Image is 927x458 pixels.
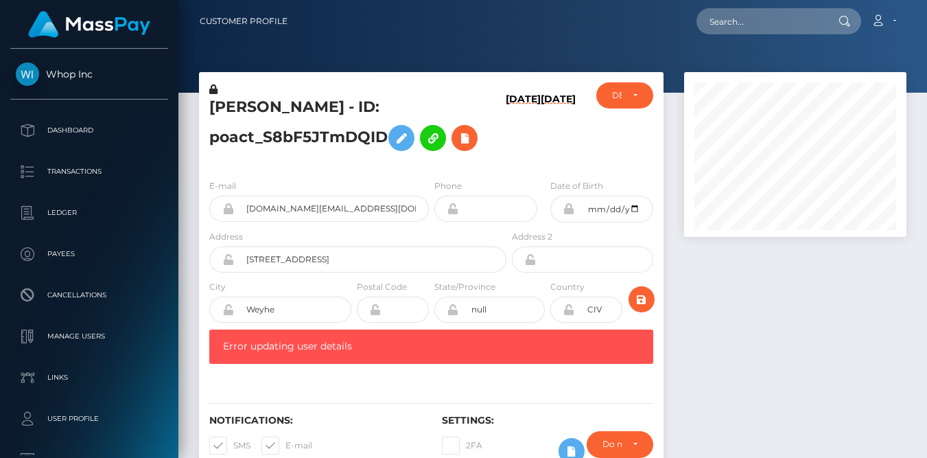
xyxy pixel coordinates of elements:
label: State/Province [434,281,495,293]
a: Manage Users [10,319,168,354]
label: Address [209,231,243,243]
h6: Settings: [442,415,654,426]
img: Whop Inc [16,62,39,86]
p: Dashboard [16,120,163,141]
a: Dashboard [10,113,168,148]
label: Address 2 [512,231,552,243]
button: DEACTIVE [596,82,653,108]
a: Links [10,360,168,395]
span: Error updating user details [223,340,352,352]
a: Customer Profile [200,7,288,36]
div: Do not require [602,439,622,450]
label: 2FA [442,437,482,455]
a: Ledger [10,196,168,230]
h5: [PERSON_NAME] - ID: poact_S8bF5JTmDQID [209,97,499,158]
label: SMS [209,437,250,455]
label: Country [550,281,585,293]
h6: [DATE] [506,93,541,163]
p: Manage Users [16,326,163,347]
label: Postal Code [357,281,407,293]
label: Phone [434,180,462,192]
button: Do not require [587,431,653,457]
label: E-mail [261,437,312,455]
p: Ledger [16,203,163,223]
a: Payees [10,237,168,271]
img: MassPay Logo [28,11,150,38]
a: Transactions [10,154,168,189]
label: City [209,281,226,293]
a: User Profile [10,402,168,436]
h6: [DATE] [541,93,576,163]
label: E-mail [209,180,236,192]
p: Cancellations [16,285,163,306]
label: Date of Birth [550,180,603,192]
p: Transactions [16,161,163,182]
div: DEACTIVE [612,90,622,101]
p: Links [16,367,163,388]
input: Search... [696,8,825,34]
span: Whop Inc [10,68,168,80]
p: User Profile [16,409,163,429]
p: Payees [16,244,163,264]
a: Cancellations [10,278,168,312]
h6: Notifications: [209,415,421,426]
